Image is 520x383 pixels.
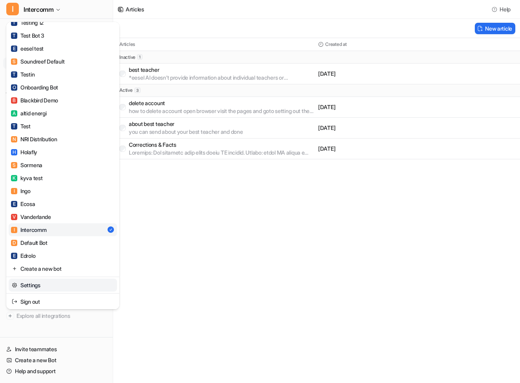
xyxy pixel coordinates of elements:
div: Intercomm [11,226,46,234]
span: B [11,97,17,104]
span: S [11,58,17,65]
span: H [11,149,17,155]
span: E [11,46,17,52]
span: I [11,188,17,194]
span: Intercomm [24,4,53,15]
img: reset [12,297,17,306]
span: A [11,110,17,117]
div: NRI Distribution [11,135,57,143]
img: reset [12,281,17,289]
div: Soundreef Default [11,57,64,66]
div: altid energi [11,109,47,117]
span: V [11,214,17,220]
div: Testin [11,70,35,78]
div: kyva test [11,174,42,182]
img: reset [12,264,17,273]
span: S [11,162,17,168]
div: Edrolo [11,252,35,260]
div: Ingo [11,187,31,195]
span: K [11,175,17,181]
span: T [11,20,17,26]
span: E [11,253,17,259]
div: Onboarding Bot [11,83,58,91]
a: Settings [9,279,117,292]
span: T [11,33,17,39]
span: E [11,201,17,207]
div: Default Bot [11,239,48,247]
div: Holafly [11,148,37,156]
span: I [11,227,17,233]
div: IIntercomm [6,22,119,309]
span: T [11,71,17,78]
div: Blackbird Demo [11,96,58,104]
div: Ecosa [11,200,35,208]
div: Test Bot 3 [11,31,44,40]
div: Testing 12 [11,18,44,27]
a: Sign out [9,295,117,308]
div: Sormena [11,161,42,169]
span: T [11,123,17,129]
div: Test [11,122,31,130]
a: Create a new bot [9,262,117,275]
div: Vanderlande [11,213,51,221]
span: I [6,3,19,15]
span: D [11,240,17,246]
div: eesel test [11,44,44,53]
span: O [11,84,17,91]
span: N [11,136,17,142]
